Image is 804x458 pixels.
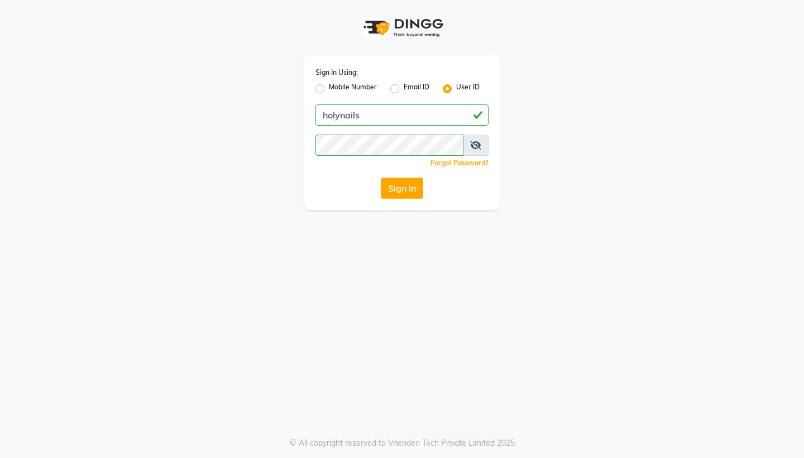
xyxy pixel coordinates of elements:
[456,82,480,96] label: User ID
[315,68,358,78] label: Sign In Using:
[315,135,463,156] input: Username
[357,11,447,44] img: logo1.svg
[381,178,423,199] button: Sign In
[430,159,489,167] a: Forgot Password?
[404,82,429,96] label: Email ID
[315,104,489,126] input: Username
[329,82,377,96] label: Mobile Number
